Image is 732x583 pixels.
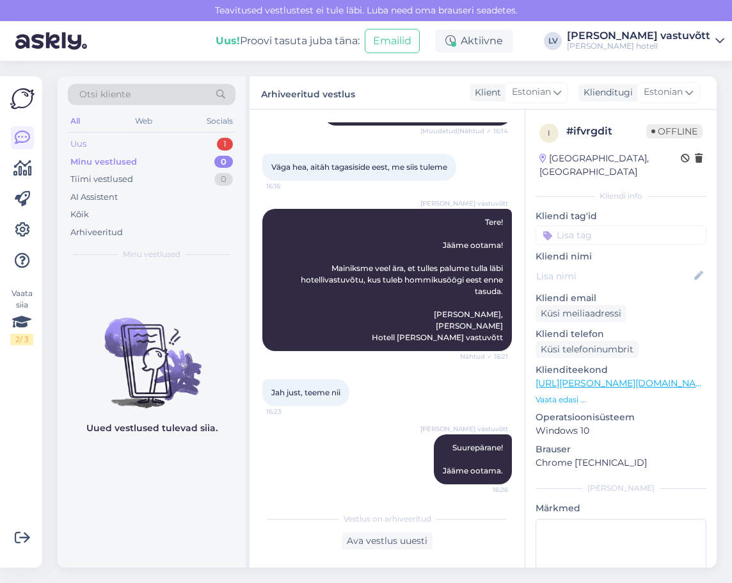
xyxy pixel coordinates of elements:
span: Vestlus on arhiveeritud [344,513,431,525]
span: Offline [646,124,703,138]
div: Proovi tasuta juba täna: [216,33,360,49]
p: Vaata edasi ... [536,394,706,406]
label: Arhiveeritud vestlus [261,84,355,101]
span: Otsi kliente [79,88,131,101]
div: # ifvrgdit [566,124,646,139]
div: Kliendi info [536,190,706,202]
span: (Muudetud) Nähtud ✓ 16:14 [420,126,508,136]
span: Suurepärane! Jääme ootama. [443,443,503,475]
span: 16:16 [266,181,314,191]
p: Uued vestlused tulevad siia. [86,422,218,435]
p: Windows 10 [536,424,706,438]
div: Tiimi vestlused [70,173,133,186]
div: Minu vestlused [70,156,137,168]
div: Kõik [70,208,89,221]
p: Brauser [536,443,706,456]
p: Kliendi tag'id [536,209,706,223]
p: Kliendi telefon [536,327,706,341]
p: Klienditeekond [536,363,706,377]
div: Klienditugi [578,86,633,99]
p: Operatsioonisüsteem [536,411,706,424]
p: Kliendi email [536,291,706,305]
span: [PERSON_NAME] vastuvõtt [420,199,508,208]
div: Arhiveeritud [70,226,123,239]
div: 2 / 3 [10,334,33,345]
div: [PERSON_NAME] [536,482,706,494]
span: i [548,128,550,138]
span: [PERSON_NAME] vastuvõtt [420,424,508,434]
div: 0 [214,156,233,168]
span: 16:23 [266,407,314,416]
div: Uus [70,138,86,151]
div: Klient [470,86,501,99]
img: Askly Logo [10,86,35,111]
input: Lisa nimi [536,269,692,283]
b: Uus! [216,35,240,47]
button: Emailid [365,29,420,53]
span: Minu vestlused [123,249,180,260]
p: Chrome [TECHNICAL_ID] [536,456,706,470]
div: Socials [204,113,235,129]
span: Estonian [512,85,551,99]
span: Jah just, teeme nii [271,388,340,397]
div: AI Assistent [70,191,118,204]
a: [PERSON_NAME] vastuvõtt[PERSON_NAME] hotell [567,31,724,51]
span: Nähtud ✓ 16:21 [460,352,508,361]
div: [PERSON_NAME] vastuvõtt [567,31,710,41]
div: [PERSON_NAME] hotell [567,41,710,51]
div: Ava vestlus uuesti [342,532,433,550]
div: [GEOGRAPHIC_DATA], [GEOGRAPHIC_DATA] [539,152,681,179]
span: Estonian [644,85,683,99]
div: LV [544,32,562,50]
input: Lisa tag [536,226,706,245]
p: Märkmed [536,502,706,515]
div: 0 [214,173,233,186]
img: No chats [58,295,246,410]
div: Vaata siia [10,288,33,345]
div: All [68,113,83,129]
div: Küsi meiliaadressi [536,305,626,322]
div: Küsi telefoninumbrit [536,341,639,358]
div: Aktiivne [435,29,513,53]
div: Web [132,113,155,129]
span: 16:26 [460,485,508,495]
span: Tere! Jääme ootama! Mainiksme veel ära, et tulles palume tulla läbi hotellivastuvõtu, kus tuleb h... [301,217,505,342]
div: 1 [217,138,233,151]
span: Väga hea, aitäh tagasiside eest, me siis tuleme [271,162,447,172]
p: Kliendi nimi [536,250,706,263]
